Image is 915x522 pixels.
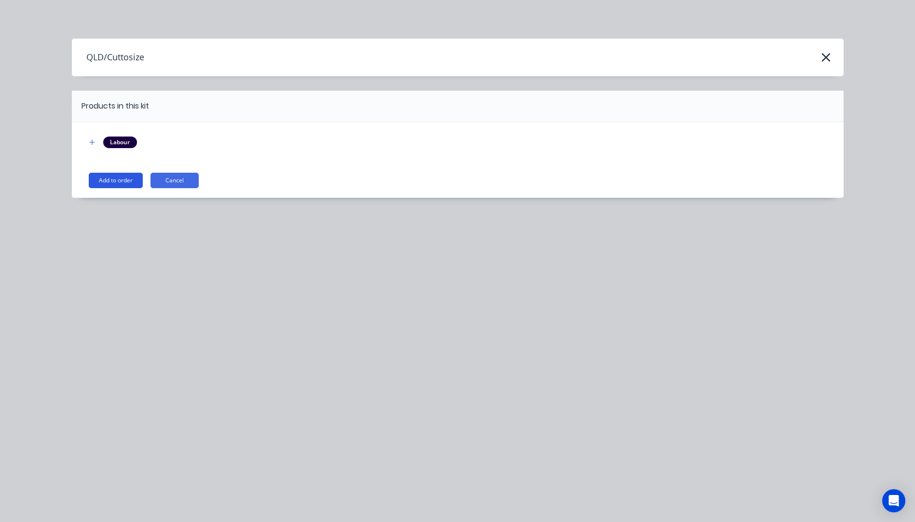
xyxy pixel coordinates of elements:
[103,137,137,148] div: Labour
[882,489,905,512] div: Open Intercom Messenger
[82,100,149,112] div: Products in this kit
[72,48,144,67] h4: QLD/Cuttosize
[150,173,199,188] button: Cancel
[89,173,143,188] button: Add to order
